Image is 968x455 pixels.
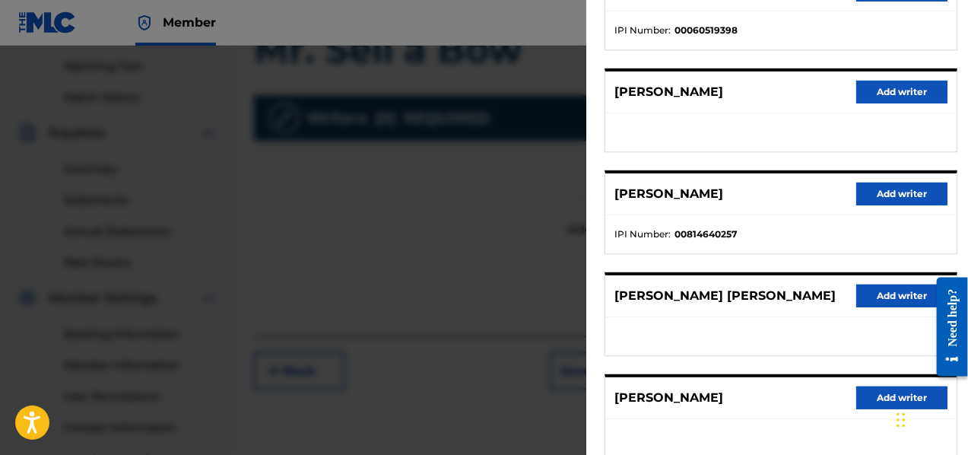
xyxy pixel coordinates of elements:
[892,382,968,455] iframe: Chat Widget
[614,228,671,241] span: IPI Number :
[856,285,947,307] button: Add writer
[614,83,723,101] p: [PERSON_NAME]
[856,387,947,409] button: Add writer
[897,397,906,443] div: Drag
[674,228,737,241] strong: 00814640257
[135,14,154,32] img: Top Rightsholder
[18,11,77,33] img: MLC Logo
[614,287,836,305] p: [PERSON_NAME] [PERSON_NAME]
[856,81,947,103] button: Add writer
[925,267,968,388] iframe: Resource Center
[614,185,723,203] p: [PERSON_NAME]
[163,14,216,31] span: Member
[614,389,723,407] p: [PERSON_NAME]
[856,183,947,205] button: Add writer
